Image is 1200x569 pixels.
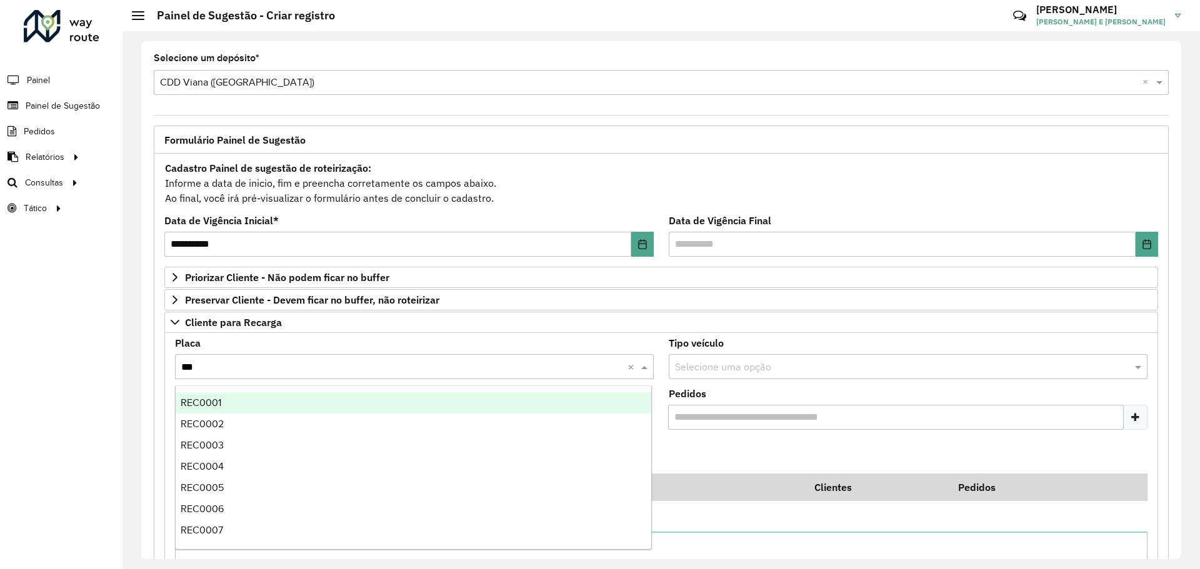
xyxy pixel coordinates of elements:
[164,312,1158,333] a: Cliente para Recarga
[669,213,771,228] label: Data de Vigência Final
[669,335,724,350] label: Tipo veículo
[1006,2,1033,29] a: Contato Rápido
[950,473,1094,500] th: Pedidos
[806,473,950,500] th: Clientes
[164,213,279,228] label: Data de Vigência Inicial
[164,160,1158,206] div: Informe a data de inicio, fim e preencha corretamente os campos abaixo. Ao final, você irá pré-vi...
[1036,4,1166,16] h3: [PERSON_NAME]
[181,461,224,472] span: REC0004
[185,295,439,305] span: Preservar Cliente - Devem ficar no buffer, não roteirizar
[164,267,1158,288] a: Priorizar Cliente - Não podem ficar no buffer
[165,162,371,174] strong: Cadastro Painel de sugestão de roteirização:
[627,359,638,374] span: Clear all
[164,135,306,145] span: Formulário Painel de Sugestão
[24,202,47,215] span: Tático
[181,503,224,514] span: REC0006
[175,385,652,550] ng-dropdown-panel: Options list
[24,125,55,138] span: Pedidos
[181,482,224,493] span: REC0005
[181,440,224,450] span: REC0003
[181,397,221,408] span: REC0001
[181,525,223,535] span: REC0007
[631,232,654,257] button: Choose Date
[175,335,201,350] label: Placa
[27,74,50,87] span: Painel
[181,418,224,429] span: REC0002
[185,317,282,327] span: Cliente para Recarga
[1036,16,1166,27] span: [PERSON_NAME] E [PERSON_NAME]
[26,151,64,164] span: Relatórios
[25,176,63,189] span: Consultas
[185,272,389,282] span: Priorizar Cliente - Não podem ficar no buffer
[669,386,706,401] label: Pedidos
[1136,232,1158,257] button: Choose Date
[154,51,259,66] label: Selecione um depósito
[1142,75,1153,90] span: Clear all
[144,9,335,22] h2: Painel de Sugestão - Criar registro
[26,99,100,112] span: Painel de Sugestão
[164,289,1158,310] a: Preservar Cliente - Devem ficar no buffer, não roteirizar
